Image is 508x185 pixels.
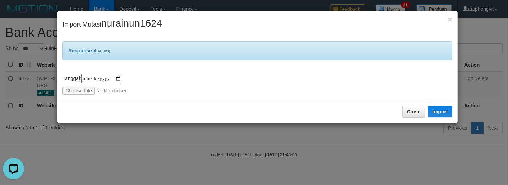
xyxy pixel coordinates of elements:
button: Close [402,106,425,118]
span: × [448,15,452,23]
b: Response: [68,48,94,54]
button: Open LiveChat chat widget [3,3,24,24]
span: [140 ms] [97,49,110,53]
div: Tanggal: [62,74,452,95]
button: Import [428,106,452,117]
span: nurainun1624 [101,18,162,29]
span: Import Mutasi [62,21,162,28]
div: 4 [62,41,452,60]
button: Close [448,16,452,23]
